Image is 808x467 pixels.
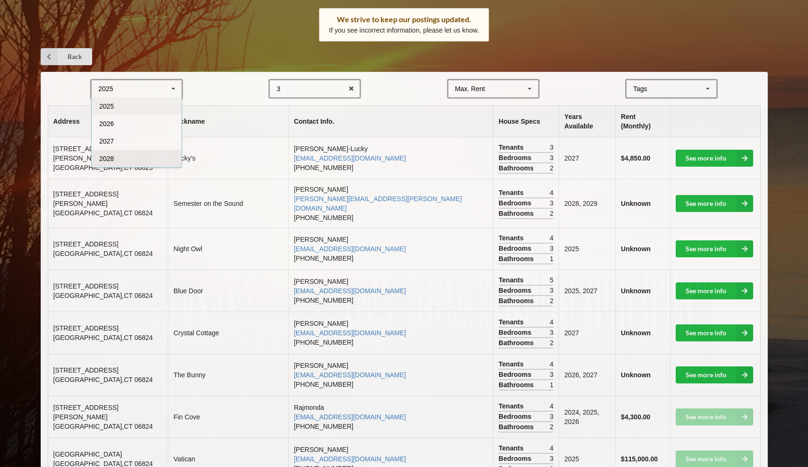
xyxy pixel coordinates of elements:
[559,228,615,270] td: 2025
[559,312,615,354] td: 2027
[499,359,526,369] span: Tenants
[53,250,153,257] span: [GEOGRAPHIC_DATA] , CT 06824
[288,228,493,270] td: [PERSON_NAME] [PHONE_NUMBER]
[499,328,533,337] span: Bedrooms
[550,153,554,162] span: 3
[550,143,554,152] span: 3
[168,106,288,137] th: Nickname
[41,48,92,65] a: Back
[559,179,615,228] td: 2028, 2029
[53,282,119,290] span: [STREET_ADDRESS]
[550,286,554,295] span: 3
[550,198,554,208] span: 3
[550,317,554,327] span: 4
[294,195,462,212] a: [PERSON_NAME][EMAIL_ADDRESS][PERSON_NAME][DOMAIN_NAME]
[53,376,153,383] span: [GEOGRAPHIC_DATA] , CT 06824
[550,370,554,379] span: 3
[53,423,153,430] span: [GEOGRAPHIC_DATA] , CT 06824
[48,106,168,137] th: Address
[168,270,288,312] td: Blue Door
[288,106,493,137] th: Contact Info.
[499,275,526,285] span: Tenants
[499,198,533,208] span: Bedrooms
[499,317,526,327] span: Tenants
[676,195,753,212] a: See more info
[288,312,493,354] td: [PERSON_NAME] [PHONE_NUMBER]
[329,15,479,24] div: We strive to keep our postings updated.
[294,413,406,421] a: [EMAIL_ADDRESS][DOMAIN_NAME]
[550,254,554,263] span: 1
[559,396,615,438] td: 2024, 2025, 2026
[676,240,753,257] a: See more info
[550,296,554,306] span: 2
[53,209,153,217] span: [GEOGRAPHIC_DATA] , CT 06824
[559,270,615,312] td: 2025, 2027
[294,245,406,253] a: [EMAIL_ADDRESS][DOMAIN_NAME]
[676,150,753,167] a: See more info
[53,240,119,248] span: [STREET_ADDRESS]
[499,143,526,152] span: Tenants
[499,380,536,390] span: Bathrooms
[53,404,119,421] span: [STREET_ADDRESS][PERSON_NAME]
[294,455,406,463] a: [EMAIL_ADDRESS][DOMAIN_NAME]
[53,450,122,458] span: [GEOGRAPHIC_DATA]
[621,413,650,421] b: $4,300.00
[621,371,651,379] b: Unknown
[621,154,650,162] b: $4,850.00
[550,359,554,369] span: 4
[550,188,554,197] span: 4
[53,190,119,207] span: [STREET_ADDRESS][PERSON_NAME]
[288,396,493,438] td: Rajmonda [PHONE_NUMBER]
[621,245,651,253] b: Unknown
[168,137,288,179] td: Lucky’s
[168,179,288,228] td: Semester on the Sound
[499,443,526,453] span: Tenants
[455,85,485,92] div: Max. Rent
[294,371,406,379] a: [EMAIL_ADDRESS][DOMAIN_NAME]
[621,329,651,337] b: Unknown
[168,396,288,438] td: Fin Cove
[499,163,536,173] span: Bathrooms
[493,106,559,137] th: House Specs
[499,338,536,348] span: Bathrooms
[559,106,615,137] th: Years Available
[499,370,533,379] span: Bedrooms
[276,85,280,92] div: 3
[53,164,153,171] span: [GEOGRAPHIC_DATA] , CT 06825
[294,287,406,295] a: [EMAIL_ADDRESS][DOMAIN_NAME]
[288,354,493,396] td: [PERSON_NAME] [PHONE_NUMBER]
[53,145,119,162] span: [STREET_ADDRESS][PERSON_NAME]
[550,328,554,337] span: 3
[621,287,651,295] b: Unknown
[99,102,114,110] span: 2025
[499,188,526,197] span: Tenants
[550,338,554,348] span: 2
[550,412,554,421] span: 3
[499,244,533,253] span: Bedrooms
[676,324,753,341] a: See more info
[294,329,406,337] a: [EMAIL_ADDRESS][DOMAIN_NAME]
[550,233,554,243] span: 4
[621,200,651,207] b: Unknown
[329,25,479,35] p: If you see incorrect information, please let us know.
[499,153,533,162] span: Bedrooms
[499,422,536,432] span: Bathrooms
[550,443,554,453] span: 4
[550,163,554,173] span: 2
[499,233,526,243] span: Tenants
[99,155,114,162] span: 2028
[294,154,406,162] a: [EMAIL_ADDRESS][DOMAIN_NAME]
[53,324,119,332] span: [STREET_ADDRESS]
[99,120,114,127] span: 2026
[550,454,554,463] span: 3
[559,354,615,396] td: 2026, 2027
[676,282,753,299] a: See more info
[499,401,526,411] span: Tenants
[550,380,554,390] span: 1
[98,85,113,92] div: 2025
[550,209,554,218] span: 2
[288,179,493,228] td: [PERSON_NAME] [PHONE_NUMBER]
[499,286,533,295] span: Bedrooms
[99,137,114,145] span: 2027
[499,254,536,263] span: Bathrooms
